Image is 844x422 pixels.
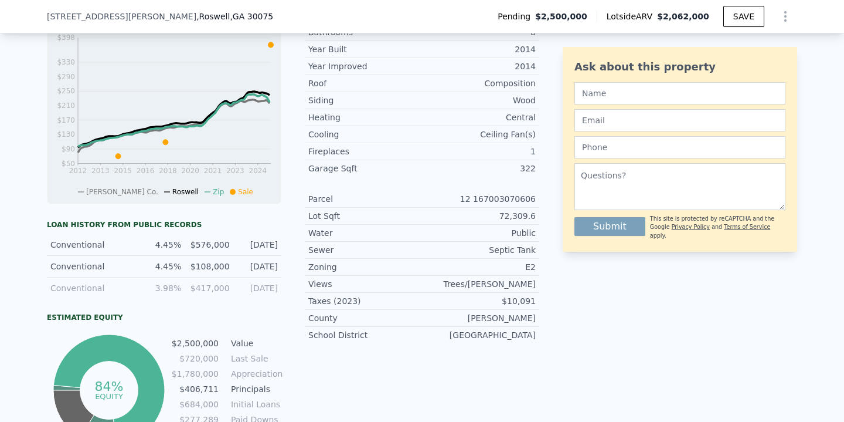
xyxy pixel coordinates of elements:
div: Parcel [308,193,422,205]
tspan: 84% [94,379,123,394]
tspan: $170 [57,116,75,124]
tspan: equity [95,391,123,400]
a: Privacy Policy [672,224,710,230]
input: Name [574,82,785,104]
div: Conventional [50,261,133,272]
span: [PERSON_NAME] Co. [86,188,158,196]
tspan: 2021 [204,167,222,175]
div: [PERSON_NAME] [422,312,536,324]
tspan: 2024 [249,167,267,175]
span: Pending [498,11,535,22]
div: Ceiling Fan(s) [422,129,536,140]
span: [STREET_ADDRESS][PERSON_NAME] [47,11,196,22]
div: 322 [422,163,536,174]
div: Ask about this property [574,59,785,75]
span: Roswell [172,188,199,196]
div: Lot Sqft [308,210,422,222]
tspan: $130 [57,130,75,139]
div: 4.45% [140,261,181,272]
div: Cooling [308,129,422,140]
td: $720,000 [171,352,219,365]
div: Wood [422,94,536,106]
tspan: 2016 [137,167,155,175]
div: Trees/[PERSON_NAME] [422,278,536,290]
a: Terms of Service [724,224,770,230]
div: 2014 [422,43,536,55]
span: Sale [238,188,253,196]
div: This site is protected by reCAPTCHA and the Google and apply. [650,215,785,240]
div: School District [308,329,422,341]
span: $2,062,000 [657,12,709,21]
div: Composition [422,77,536,89]
td: Appreciation [229,367,281,380]
div: [DATE] [237,239,278,251]
td: Principals [229,383,281,396]
div: 12 167003070606 [422,193,536,205]
span: Zip [213,188,224,196]
tspan: $90 [62,145,75,153]
tspan: $398 [57,33,75,42]
td: $684,000 [171,398,219,411]
div: Taxes (2023) [308,295,422,307]
div: [GEOGRAPHIC_DATA] [422,329,536,341]
tspan: $50 [62,160,75,168]
button: Submit [574,217,645,236]
tspan: 2023 [226,167,244,175]
div: Roof [308,77,422,89]
div: County [308,312,422,324]
input: Email [574,109,785,131]
td: Initial Loans [229,398,281,411]
button: Show Options [774,5,797,28]
div: Central [422,112,536,123]
div: $108,000 [188,261,229,272]
button: SAVE [723,6,764,27]
div: Year Improved [308,60,422,72]
div: Zoning [308,261,422,273]
tspan: 2015 [114,167,132,175]
div: [DATE] [237,261,278,272]
span: Lotside ARV [607,11,657,22]
div: $576,000 [188,239,229,251]
tspan: $330 [57,58,75,66]
div: E2 [422,261,536,273]
td: $406,711 [171,383,219,396]
div: Septic Tank [422,244,536,256]
span: , Roswell [196,11,273,22]
td: Last Sale [229,352,281,365]
div: 72,309.6 [422,210,536,222]
div: 2014 [422,60,536,72]
tspan: $290 [57,73,75,81]
div: $417,000 [188,282,229,294]
span: $2,500,000 [535,11,587,22]
div: $10,091 [422,295,536,307]
div: 3.98% [140,282,181,294]
div: Loan history from public records [47,220,281,229]
tspan: 2013 [91,167,110,175]
span: , GA 30075 [230,12,273,21]
tspan: $210 [57,102,75,110]
div: Views [308,278,422,290]
tspan: 2020 [181,167,199,175]
div: Conventional [50,239,133,251]
div: [DATE] [237,282,278,294]
td: $2,500,000 [171,337,219,350]
td: $1,780,000 [171,367,219,380]
tspan: $250 [57,87,75,95]
div: 1 [422,146,536,157]
div: Water [308,227,422,239]
div: Siding [308,94,422,106]
div: Year Built [308,43,422,55]
div: Estimated Equity [47,313,281,322]
td: Value [229,337,281,350]
tspan: 2012 [69,167,87,175]
div: Heating [308,112,422,123]
div: Public [422,227,536,239]
input: Phone [574,136,785,158]
div: Conventional [50,282,133,294]
div: Fireplaces [308,146,422,157]
div: Sewer [308,244,422,256]
div: Garage Sqft [308,163,422,174]
tspan: 2018 [159,167,177,175]
div: 4.45% [140,239,181,251]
